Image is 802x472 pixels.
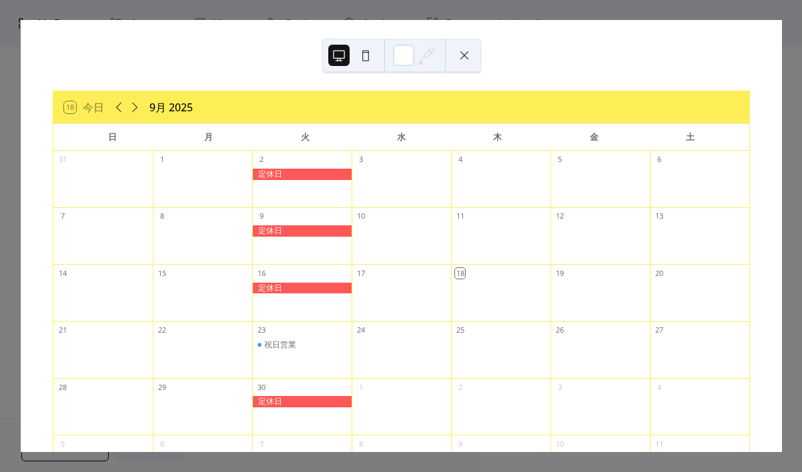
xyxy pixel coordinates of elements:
div: 10 [554,439,564,449]
div: 土 [643,124,739,151]
div: 19 [554,268,564,278]
div: 定休日 [252,169,352,180]
div: 3 [554,382,564,392]
div: 12 [554,211,564,221]
div: 27 [654,325,664,335]
div: 祝日営業 [252,339,352,351]
div: 26 [554,325,564,335]
div: 29 [157,382,167,392]
div: 21 [57,325,67,335]
div: 8 [356,439,366,449]
div: 1 [356,382,366,392]
div: 28 [57,382,67,392]
div: 祝日営業 [264,339,296,351]
div: 火 [257,124,353,151]
div: 金 [546,124,642,151]
div: 20 [654,268,664,278]
div: 9 [455,439,465,449]
div: 18 [455,268,465,278]
div: 11 [455,211,465,221]
div: 6 [654,155,664,165]
div: 2 [455,382,465,392]
div: 14 [57,268,67,278]
div: 30 [256,382,266,392]
div: 25 [455,325,465,335]
div: 定休日 [252,283,352,294]
div: 7 [256,439,266,449]
div: 13 [654,211,664,221]
div: 5 [554,155,564,165]
div: 17 [356,268,366,278]
div: 木 [450,124,546,151]
div: 6 [157,439,167,449]
div: 16 [256,268,266,278]
div: 月 [160,124,256,151]
div: 2 [256,155,266,165]
div: 定休日 [252,225,352,237]
div: 定休日 [252,396,352,407]
div: 8 [157,211,167,221]
div: 15 [157,268,167,278]
div: 23 [256,325,266,335]
div: 4 [654,382,664,392]
div: 水 [353,124,449,151]
div: 22 [157,325,167,335]
div: 1 [157,155,167,165]
div: 11 [654,439,664,449]
div: 24 [356,325,366,335]
div: 4 [455,155,465,165]
div: 9月 2025 [149,99,193,115]
div: 7 [57,211,67,221]
div: 5 [57,439,67,449]
div: 31 [57,155,67,165]
div: 3 [356,155,366,165]
div: 9 [256,211,266,221]
div: 10 [356,211,366,221]
div: 日 [64,124,160,151]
